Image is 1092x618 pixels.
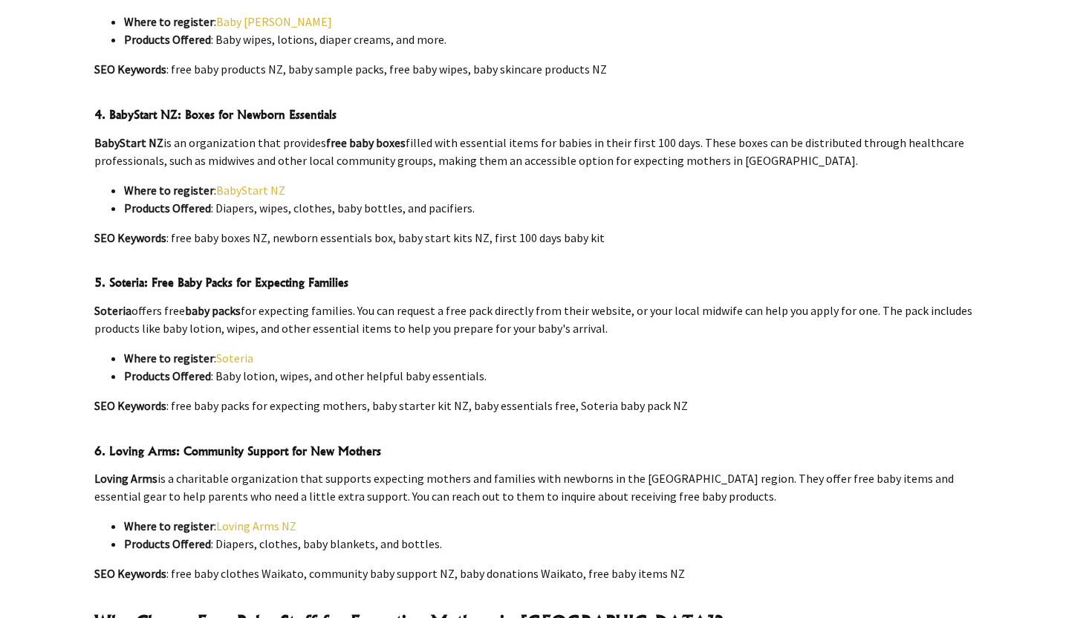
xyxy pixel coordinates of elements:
[326,135,406,150] strong: free baby boxes
[124,13,998,30] li: :
[216,14,332,29] a: Baby [PERSON_NAME]
[124,181,998,199] li: :
[124,32,211,47] strong: Products Offered
[94,275,348,290] strong: 5. Soteria: Free Baby Packs for Expecting Families
[94,398,166,413] strong: SEO Keywords
[185,303,241,318] strong: baby packs
[124,535,998,553] li: : Diapers, clothes, baby blankets, and bottles.
[216,518,296,533] a: Loving Arms NZ
[124,30,998,48] li: : Baby wipes, lotions, diaper creams, and more.
[124,183,214,198] strong: Where to register
[94,469,998,505] p: is a charitable organization that supports expecting mothers and families with newborns in the [G...
[94,302,998,337] p: offers free for expecting families. You can request a free pack directly from their website, or y...
[94,443,381,458] strong: 6. Loving Arms: Community Support for New Mothers
[124,368,211,383] strong: Products Offered
[124,517,998,535] li: :
[124,14,214,29] strong: Where to register
[94,135,163,150] strong: BabyStart NZ
[94,303,131,318] strong: Soteria
[124,351,214,365] strong: Where to register
[94,471,157,486] strong: Loving Arms
[124,536,211,551] strong: Products Offered
[94,397,998,414] p: : free baby packs for expecting mothers, baby starter kit NZ, baby essentials free, Soteria baby ...
[216,183,285,198] a: BabyStart NZ
[94,107,337,122] strong: 4. BabyStart NZ: Boxes for Newborn Essentials
[124,199,998,217] li: : Diapers, wipes, clothes, baby bottles, and pacifiers.
[124,349,998,367] li: :
[94,566,166,581] strong: SEO Keywords
[94,565,998,582] p: : free baby clothes Waikato, community baby support NZ, baby donations Waikato, free baby items NZ
[94,134,998,169] p: is an organization that provides filled with essential items for babies in their first 100 days. ...
[94,60,998,78] p: : free baby products NZ, baby sample packs, free baby wipes, baby skincare products NZ
[94,62,166,77] strong: SEO Keywords
[216,351,253,365] a: Soteria
[124,367,998,385] li: : Baby lotion, wipes, and other helpful baby essentials.
[124,518,214,533] strong: Where to register
[94,229,998,247] p: : free baby boxes NZ, newborn essentials box, baby start kits NZ, first 100 days baby kit
[124,201,211,215] strong: Products Offered
[94,230,166,245] strong: SEO Keywords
